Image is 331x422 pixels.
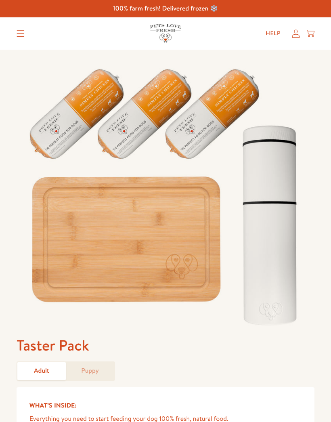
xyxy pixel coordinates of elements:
[150,24,181,43] img: Pets Love Fresh
[17,336,314,355] h1: Taster Pack
[259,25,287,42] a: Help
[17,50,314,336] img: Taster Pack - Adult
[29,400,302,411] h5: What’s Inside:
[10,23,31,44] summary: Translation missing: en.sections.header.menu
[17,362,66,380] a: Adult
[291,384,323,414] iframe: Gorgias live chat messenger
[66,362,114,380] a: Puppy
